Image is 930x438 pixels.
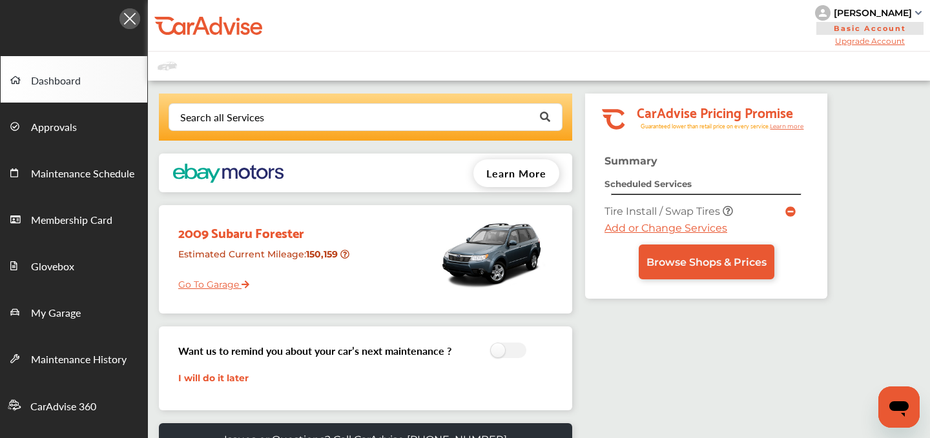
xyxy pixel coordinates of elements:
span: CarAdvise 360 [30,399,96,415]
a: Add or Change Services [604,222,727,234]
span: Basic Account [816,22,924,35]
a: Maintenance History [1,335,147,381]
strong: 150,159 [306,248,340,260]
img: placeholder_car.fcab19be.svg [158,58,177,74]
span: Maintenance Schedule [31,166,134,183]
span: Upgrade Account [815,36,925,46]
tspan: Guaranteed lower than retail price on every service. [641,122,770,130]
span: Learn More [486,166,546,181]
a: I will do it later [178,372,249,384]
a: Maintenance Schedule [1,149,147,195]
a: Go To Garage [169,269,249,294]
span: Maintenance History [31,352,127,368]
a: Dashboard [1,56,147,103]
strong: Summary [604,155,657,167]
span: Glovebox [31,259,74,275]
tspan: Learn more [770,123,804,130]
span: Tire Install / Swap Tires [604,205,723,217]
span: Browse Shops & Prices [646,256,767,268]
a: My Garage [1,288,147,335]
span: Membership Card [31,212,112,229]
div: 2009 Subaru Forester [169,212,358,243]
img: knH8PDtVvWoAbQRylUukY18CTiRevjo20fAtgn5MLBQj4uumYvk2MzTtcAIzfGAtb1XOLVMAvhLuqoNAbL4reqehy0jehNKdM... [815,5,831,21]
tspan: CarAdvise Pricing Promise [637,100,793,123]
img: sCxJUJ+qAmfqhQGDUl18vwLg4ZYJ6CxN7XmbOMBAAAAAElFTkSuQmCC [915,11,922,15]
strong: Scheduled Services [604,179,692,189]
div: Search all Services [180,112,264,123]
div: Estimated Current Mileage : [169,243,358,276]
span: Approvals [31,119,77,136]
img: mobile_5224_st0640_046.jpg [437,212,546,295]
span: Dashboard [31,73,81,90]
h3: Want us to remind you about your car’s next maintenance ? [178,343,451,358]
a: Browse Shops & Prices [639,244,774,279]
iframe: Button to launch messaging window [878,386,920,428]
a: Membership Card [1,195,147,242]
img: Icon.5fd9dcc7.svg [119,8,140,29]
a: Approvals [1,103,147,149]
span: My Garage [31,305,81,322]
div: [PERSON_NAME] [834,7,912,19]
a: Glovebox [1,242,147,288]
